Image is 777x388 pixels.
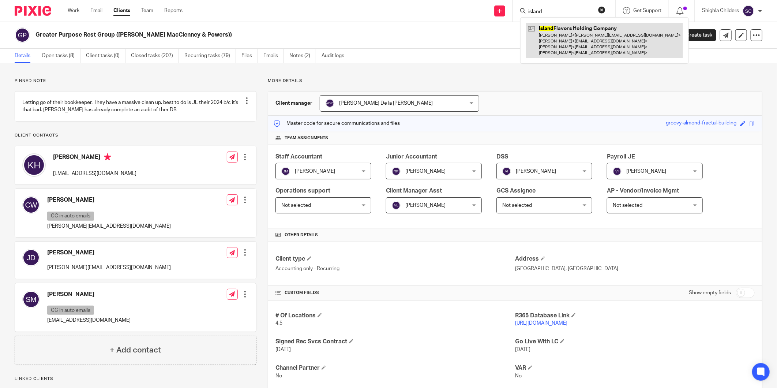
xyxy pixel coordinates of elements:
img: svg%3E [392,201,401,210]
a: Details [15,49,36,63]
span: [DATE] [515,347,530,352]
h4: # Of Locations [275,312,515,320]
span: GCS Assignee [496,188,536,194]
h4: CUSTOM FIELDS [275,290,515,296]
span: 4.5 [275,321,282,326]
img: svg%3E [22,249,40,266]
h4: Client type [275,255,515,263]
h4: + Add contact [110,344,161,356]
h3: Client manager [275,100,312,107]
span: Client Manager Asst [386,188,442,194]
img: svg%3E [22,291,40,308]
img: Pixie [15,6,51,16]
span: Payroll JE [607,154,635,160]
span: Other details [285,232,318,238]
span: [PERSON_NAME] [516,169,556,174]
a: Emails [263,49,284,63]
span: Operations support [275,188,330,194]
img: svg%3E [613,167,622,176]
p: Shighla Childers [702,7,739,14]
a: Notes (2) [289,49,316,63]
button: Clear [598,6,605,14]
img: svg%3E [326,99,334,108]
span: [PERSON_NAME] [405,169,446,174]
h4: R365 Database Link [515,312,755,320]
img: svg%3E [15,27,30,43]
h4: [PERSON_NAME] [47,196,171,204]
h4: Address [515,255,755,263]
span: No [515,373,522,378]
a: Create task [674,29,716,41]
div: groovy-almond-fractal-building [666,119,736,128]
span: Not selected [613,203,642,208]
a: [URL][DOMAIN_NAME] [515,321,567,326]
a: Team [141,7,153,14]
a: Client tasks (0) [86,49,125,63]
span: Not selected [281,203,311,208]
img: svg%3E [392,167,401,176]
i: Primary [104,153,111,161]
p: [EMAIL_ADDRESS][DOMAIN_NAME] [53,170,136,177]
span: Junior Accountant [386,154,437,160]
img: svg%3E [22,153,46,177]
p: Pinned note [15,78,256,84]
h4: Go Live With LC [515,338,755,346]
span: Get Support [633,8,661,13]
h4: [PERSON_NAME] [47,291,131,298]
span: DSS [496,154,508,160]
span: Team assignments [285,135,328,141]
img: svg%3E [22,196,40,214]
p: Accounting only - Recurring [275,265,515,272]
h4: Channel Partner [275,364,515,372]
span: [PERSON_NAME] [295,169,335,174]
a: Closed tasks (207) [131,49,179,63]
p: Client contacts [15,133,256,138]
label: Show empty fields [689,289,731,296]
h4: [PERSON_NAME] [47,249,171,257]
img: svg%3E [743,5,754,17]
a: Email [90,7,102,14]
h4: [PERSON_NAME] [53,153,136,163]
img: svg%3E [281,167,290,176]
p: CC in auto emails [47,212,94,221]
p: [PERSON_NAME][EMAIL_ADDRESS][DOMAIN_NAME] [47,223,171,230]
span: AP - Vendor/Invoice Mgmt [607,188,679,194]
span: Staff Accountant [275,154,322,160]
h2: Greater Purpose Rest Group ([PERSON_NAME] MacClenney & Powers)) [35,31,537,39]
span: [DATE] [275,347,291,352]
a: Audit logs [322,49,350,63]
input: Search [528,9,593,15]
h4: Signed Rec Svcs Contract [275,338,515,346]
a: Clients [113,7,130,14]
p: More details [268,78,762,84]
p: CC in auto emails [47,306,94,315]
p: [PERSON_NAME][EMAIL_ADDRESS][DOMAIN_NAME] [47,264,171,271]
a: Work [68,7,79,14]
p: [GEOGRAPHIC_DATA], [GEOGRAPHIC_DATA] [515,265,755,272]
span: [PERSON_NAME] [626,169,667,174]
p: Linked clients [15,376,256,382]
a: Reports [164,7,183,14]
a: Files [241,49,258,63]
img: svg%3E [502,167,511,176]
a: Open tasks (8) [42,49,80,63]
h4: VAR [515,364,755,372]
p: Master code for secure communications and files [274,120,400,127]
span: No [275,373,282,378]
a: Recurring tasks (79) [184,49,236,63]
p: [EMAIL_ADDRESS][DOMAIN_NAME] [47,317,131,324]
span: [PERSON_NAME] [405,203,446,208]
span: [PERSON_NAME] De la [PERSON_NAME] [339,101,433,106]
span: Not selected [502,203,532,208]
